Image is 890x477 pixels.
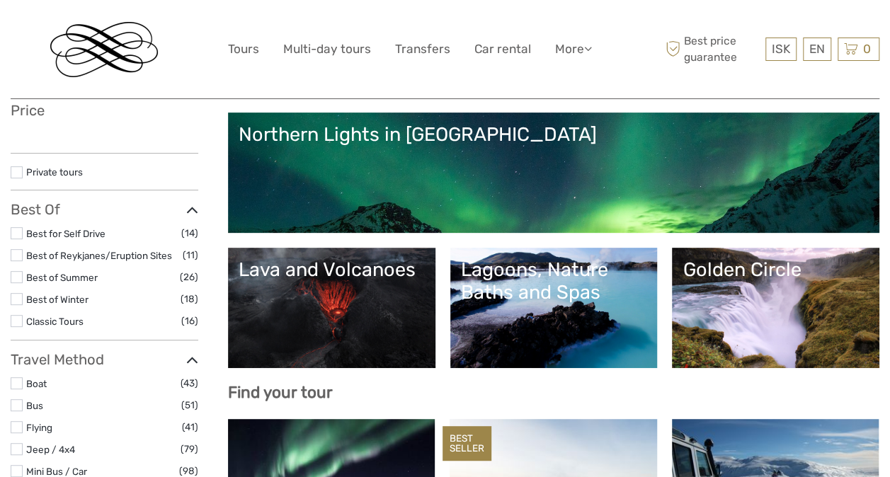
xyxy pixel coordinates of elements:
div: Lagoons, Nature Baths and Spas [461,258,647,304]
span: (41) [182,419,198,435]
span: (16) [181,313,198,329]
span: (79) [181,441,198,457]
a: Private tours [26,166,83,178]
span: (14) [181,225,198,241]
span: (43) [181,375,198,391]
div: Lava and Volcanoes [239,258,425,281]
a: Multi-day tours [283,39,371,59]
h3: Travel Method [11,351,198,368]
a: Golden Circle [683,258,869,357]
a: Transfers [395,39,450,59]
a: Best of Reykjanes/Eruption Sites [26,250,172,261]
a: Best of Winter [26,294,89,305]
a: Car rental [474,39,531,59]
b: Find your tour [228,383,333,402]
a: Flying [26,422,52,433]
a: Best of Summer [26,272,98,283]
span: Best price guarantee [662,33,762,64]
div: EN [803,38,831,61]
span: (26) [180,269,198,285]
div: Northern Lights in [GEOGRAPHIC_DATA] [239,123,869,146]
div: Golden Circle [683,258,869,281]
span: (51) [181,397,198,413]
a: Classic Tours [26,316,84,327]
a: Tours [228,39,259,59]
a: Bus [26,400,43,411]
a: Lava and Volcanoes [239,258,425,357]
h3: Best Of [11,201,198,218]
a: Boat [26,378,47,389]
h3: Price [11,102,198,119]
span: (11) [183,247,198,263]
span: (18) [181,291,198,307]
a: Jeep / 4x4 [26,444,75,455]
div: BEST SELLER [443,426,491,461]
a: Mini Bus / Car [26,466,87,477]
a: Northern Lights in [GEOGRAPHIC_DATA] [239,123,869,222]
a: Best for Self Drive [26,228,105,239]
span: 0 [861,42,873,56]
a: Lagoons, Nature Baths and Spas [461,258,647,357]
a: More [555,39,592,59]
img: Reykjavik Residence [50,22,158,77]
span: ISK [772,42,790,56]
